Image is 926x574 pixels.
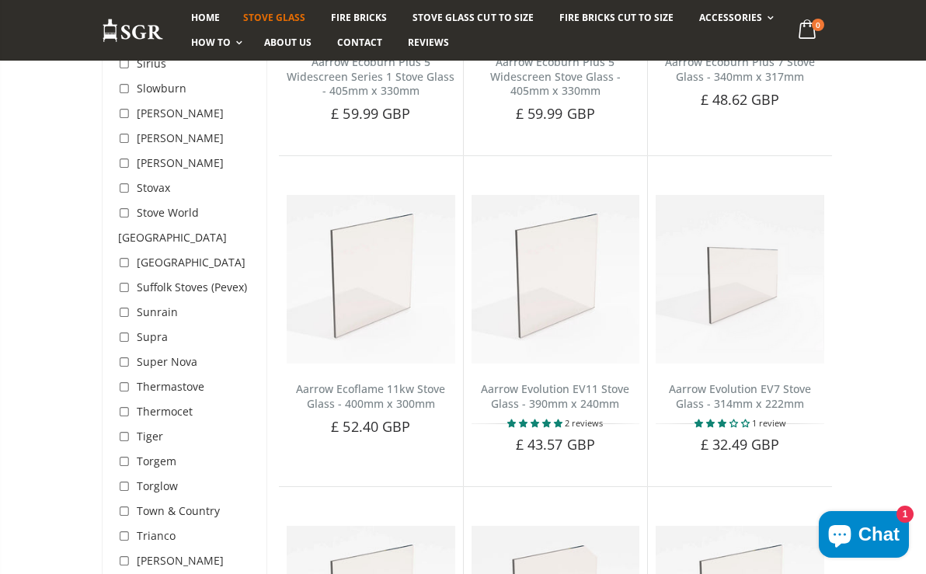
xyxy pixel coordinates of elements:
a: Reviews [396,30,461,55]
img: Aarrow Ecoflame 11Kw Stove Glass [287,195,455,364]
span: £ 59.99 GBP [516,104,595,123]
span: [PERSON_NAME] [137,130,224,145]
span: Home [191,11,220,24]
a: Aarrow Evolution EV11 Stove Glass - 390mm x 240mm [481,381,629,411]
span: 5.00 stars [507,417,565,429]
span: About us [264,36,312,49]
span: [PERSON_NAME] [137,553,224,568]
span: Accessories [699,11,762,24]
span: Supra [137,329,168,344]
a: Accessories [688,5,782,30]
span: [GEOGRAPHIC_DATA] [137,255,245,270]
span: £ 59.99 GBP [331,104,410,123]
a: Aarrow Ecoflame 11kw Stove Glass - 400mm x 300mm [296,381,445,411]
a: Stove Glass Cut To Size [401,5,545,30]
a: Aarrow Ecoburn Plus 5 Widescreen Stove Glass - 405mm x 330mm [490,54,621,99]
a: Stove Glass [231,5,317,30]
inbox-online-store-chat: Shopify online store chat [814,511,914,562]
span: Torglow [137,478,178,493]
a: Fire Bricks Cut To Size [548,5,685,30]
span: How To [191,36,231,49]
a: Contact [325,30,394,55]
img: Aarrow EV7 replacement stove glass [656,195,824,364]
span: 0 [812,19,824,31]
span: Sunrain [137,304,178,319]
span: £ 43.57 GBP [516,435,595,454]
span: [PERSON_NAME] [137,155,224,170]
span: 2 reviews [565,417,603,429]
span: £ 52.40 GBP [331,417,410,436]
span: Slowburn [137,81,186,96]
span: Torgem [137,454,176,468]
span: Stove Glass Cut To Size [413,11,533,24]
span: Fire Bricks [331,11,387,24]
span: Contact [337,36,382,49]
span: Suffolk Stoves (Pevex) [137,280,247,294]
span: Super Nova [137,354,197,369]
img: Aarrow Evolution EV11 replacement stove glass [472,195,640,364]
span: Sirius [137,56,166,71]
span: Stove Glass [243,11,305,24]
span: Thermocet [137,404,193,419]
a: Aarrow Ecoburn Plus 5 Widescreen Series 1 Stove Glass - 405mm x 330mm [287,54,454,99]
span: Stovax [137,180,170,195]
span: Tiger [137,429,163,444]
a: Aarrow Ecoburn Plus 7 Stove Glass - 340mm x 317mm [665,54,815,84]
img: Stove Glass Replacement [102,18,164,43]
span: £ 32.49 GBP [701,435,780,454]
span: Reviews [408,36,449,49]
span: Thermastove [137,379,204,394]
a: 0 [792,16,824,46]
a: About us [252,30,323,55]
span: [PERSON_NAME] [137,106,224,120]
span: £ 48.62 GBP [701,90,780,109]
a: Aarrow Evolution EV7 Stove Glass - 314mm x 222mm [669,381,811,411]
span: Town & Country [137,503,220,518]
span: Trianco [137,528,176,543]
a: Fire Bricks [319,5,399,30]
span: Stove World [GEOGRAPHIC_DATA] [118,205,227,245]
span: 1 review [752,417,786,429]
a: How To [179,30,250,55]
span: 3.00 stars [694,417,752,429]
span: Fire Bricks Cut To Size [559,11,674,24]
a: Home [179,5,231,30]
